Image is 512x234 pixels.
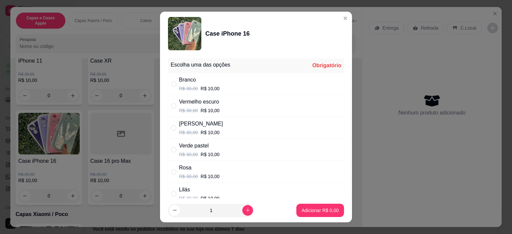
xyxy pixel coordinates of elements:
[179,151,198,158] p: R$ 30,00
[201,85,220,92] p: R$ 10,00
[205,29,250,38] div: Case iPhone 16
[179,195,198,202] p: R$ 30,00
[201,107,220,114] p: R$ 10,00
[169,205,180,216] button: decrease-product-quantity
[179,173,198,180] p: R$ 30,00
[242,205,253,216] button: increase-product-quantity
[201,195,220,202] p: R$ 10,00
[179,164,220,172] div: Rosa
[179,120,223,128] div: [PERSON_NAME]
[302,207,339,214] p: Adicionar R$ 0,00
[201,173,220,180] p: R$ 10,00
[296,204,344,217] button: Adicionar R$ 0,00
[312,62,341,70] div: Obrigatório
[179,142,220,150] div: Verde pastel
[179,76,220,84] div: Branco
[340,13,351,24] button: Close
[179,129,198,136] p: R$ 30,00
[179,186,220,194] div: Lilás
[179,107,198,114] p: R$ 30,00
[168,17,201,50] img: product-image
[179,98,220,106] div: Vermelho escuro
[201,129,220,136] p: R$ 10,00
[201,151,220,158] p: R$ 10,00
[171,61,230,69] div: Escolha uma das opções
[179,85,198,92] p: R$ 30,00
